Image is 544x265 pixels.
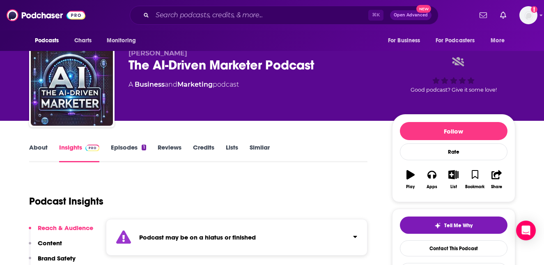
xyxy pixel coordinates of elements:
span: More [491,35,505,46]
button: Share [486,165,507,194]
a: Reviews [158,143,181,162]
img: Podchaser - Follow, Share and Rate Podcasts [7,7,85,23]
a: Lists [226,143,238,162]
button: Reach & Audience [29,224,93,239]
button: List [443,165,464,194]
button: open menu [29,33,70,48]
span: Podcasts [35,35,59,46]
button: open menu [101,33,147,48]
span: Tell Me Why [444,222,473,229]
div: Bookmark [465,184,484,189]
a: Show notifications dropdown [497,8,510,22]
div: Search podcasts, credits, & more... [130,6,438,25]
p: Reach & Audience [38,224,93,232]
div: Good podcast? Give it some love! [392,49,515,100]
span: and [165,81,177,88]
img: User Profile [519,6,537,24]
svg: Add a profile image [531,6,537,13]
span: Good podcast? Give it some love! [411,87,497,93]
div: 1 [142,145,146,150]
span: [PERSON_NAME] [129,49,187,57]
div: List [450,184,457,189]
img: tell me why sparkle [434,222,441,229]
a: Episodes1 [111,143,146,162]
span: Monitoring [107,35,136,46]
button: Play [400,165,421,194]
span: For Podcasters [436,35,475,46]
button: Apps [421,165,443,194]
span: For Business [388,35,420,46]
button: Follow [400,122,507,140]
div: Rate [400,143,507,160]
button: Open AdvancedNew [390,10,432,20]
span: New [416,5,431,13]
p: Content [38,239,62,247]
a: InsightsPodchaser Pro [59,143,100,162]
button: Show profile menu [519,6,537,24]
div: A podcast [129,80,239,90]
img: Podchaser Pro [85,145,100,151]
div: Open Intercom Messenger [516,221,536,240]
span: Open Advanced [394,13,428,17]
button: open menu [382,33,431,48]
input: Search podcasts, credits, & more... [152,9,368,22]
a: Contact This Podcast [400,240,507,256]
section: Click to expand status details [106,219,368,256]
button: open menu [430,33,487,48]
a: About [29,143,48,162]
a: Marketing [177,81,213,88]
button: open menu [485,33,515,48]
h1: Podcast Insights [29,195,103,207]
span: Charts [74,35,92,46]
a: Credits [193,143,214,162]
button: Content [29,239,62,254]
a: Similar [250,143,270,162]
a: Show notifications dropdown [476,8,490,22]
strong: Podcast may be on a hiatus or finished [139,233,256,241]
div: Play [406,184,415,189]
p: Brand Safety [38,254,76,262]
a: Charts [69,33,97,48]
div: Apps [427,184,437,189]
div: Share [491,184,502,189]
span: Logged in as amandalamPR [519,6,537,24]
span: ⌘ K [368,10,383,21]
img: The AI-Driven Marketer Podcast [31,44,113,126]
a: Business [135,81,165,88]
button: tell me why sparkleTell Me Why [400,217,507,234]
button: Bookmark [464,165,486,194]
